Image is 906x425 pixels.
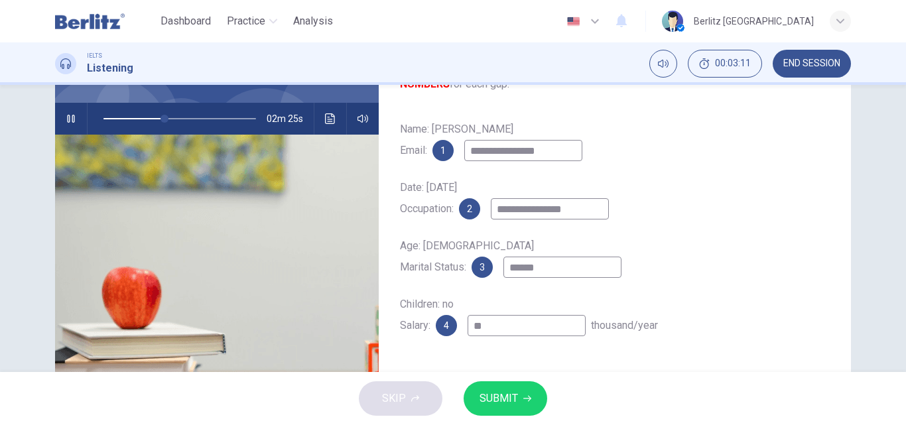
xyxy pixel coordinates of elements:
h1: Listening [87,60,133,76]
button: SUBMIT [464,381,547,416]
span: 00:03:11 [715,58,751,69]
img: Profile picture [662,11,683,32]
a: Berlitz Latam logo [55,8,155,34]
div: Berlitz [GEOGRAPHIC_DATA] [694,13,814,29]
span: 1 [440,146,446,155]
img: Berlitz Latam logo [55,8,125,34]
span: Age: [DEMOGRAPHIC_DATA] Marital Status: [400,239,534,273]
span: 3 [480,263,485,272]
span: Name: [PERSON_NAME] Email: [400,123,513,156]
span: Analysis [293,13,333,29]
button: Dashboard [155,9,216,33]
button: 00:03:11 [688,50,762,78]
span: 02m 25s [267,103,314,135]
button: END SESSION [773,50,851,78]
span: IELTS [87,51,102,60]
span: Date: [DATE] Occupation: [400,181,457,215]
span: Dashboard [161,13,211,29]
span: thousand/year [591,319,658,332]
span: 2 [467,204,472,213]
span: Children: no Salary: [400,298,454,332]
span: END SESSION [783,58,840,69]
span: Practice [227,13,265,29]
button: Practice [222,9,283,33]
div: Mute [649,50,677,78]
img: en [565,17,582,27]
button: Analysis [288,9,338,33]
span: SUBMIT [480,389,518,408]
span: 4 [444,321,449,330]
div: Hide [688,50,762,78]
button: Click to see the audio transcription [320,103,341,135]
